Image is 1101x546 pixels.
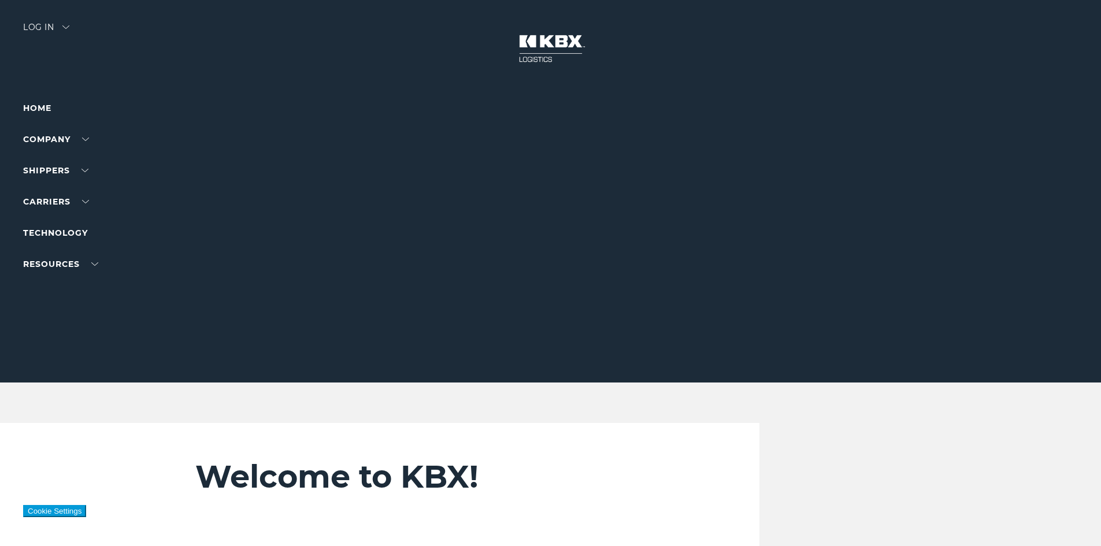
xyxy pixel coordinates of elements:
[62,25,69,29] img: arrow
[23,103,51,113] a: Home
[23,196,89,207] a: Carriers
[23,505,86,517] button: Cookie Settings
[23,134,89,144] a: Company
[23,165,88,176] a: SHIPPERS
[23,259,98,269] a: RESOURCES
[23,228,88,238] a: Technology
[195,458,691,496] h2: Welcome to KBX!
[507,23,594,74] img: kbx logo
[23,23,69,40] div: Log in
